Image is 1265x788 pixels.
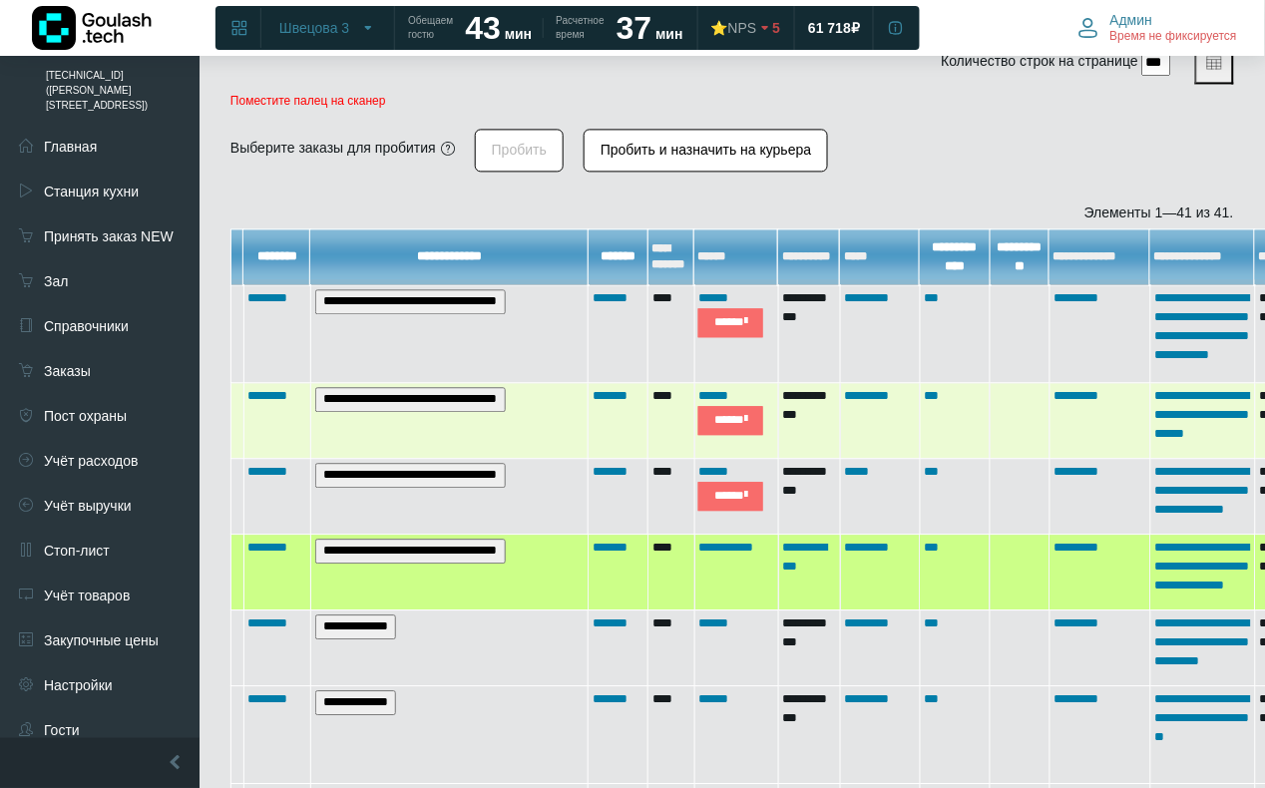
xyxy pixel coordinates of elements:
strong: 43 [465,10,501,46]
span: 61 718 [808,19,851,37]
strong: 37 [617,10,652,46]
span: мин [505,26,532,42]
div: Выберите заказы для пробития [230,138,436,159]
a: Обещаем гостю 43 мин Расчетное время 37 мин [396,10,694,46]
button: Пробить и назначить на курьера [584,129,828,172]
p: Поместите палец на сканер [230,94,1234,108]
button: Швецова 3 [267,12,388,44]
button: Пробить [475,129,564,172]
img: Логотип компании Goulash.tech [32,6,152,50]
div: Элементы 1—41 из 41. [230,202,1234,223]
span: 5 [773,19,781,37]
span: Расчетное время [556,14,604,42]
span: Время не фиксируется [1110,29,1237,45]
span: NPS [728,20,757,36]
span: мин [655,26,682,42]
button: Админ Время не фиксируется [1066,7,1249,49]
span: Админ [1110,11,1153,29]
span: ₽ [851,19,860,37]
a: ⭐NPS 5 [699,10,793,46]
div: ⭐ [711,19,757,37]
span: Швецова 3 [279,19,349,37]
a: 61 718 ₽ [796,10,872,46]
label: Количество строк на странице [942,51,1139,72]
span: Обещаем гостю [408,14,453,42]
